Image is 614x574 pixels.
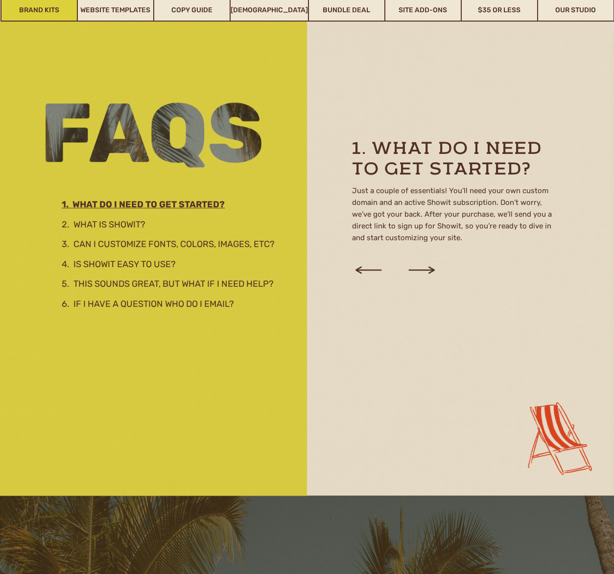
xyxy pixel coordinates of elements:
h3: 1. WHAT DO I NEED TO GET STARTED? [352,140,554,174]
a: 4. Is Showit easy to use? [62,257,293,268]
a: 2. What is showit? [62,218,274,228]
u: 1. WHAT DO I NEED TO GET STARTED? [62,199,225,210]
a: 1. WHAT DO I NEED TO GET STARTED? [62,198,286,208]
a: 6. If I have a question who do I email? [62,297,274,308]
p: Just a couple of essentials! You’ll need your own custom domain and an active Showit subscription... [352,185,552,248]
a: 3. Can I customize fonts, colors, images, etc? [62,237,299,248]
a: 5. This sounds great, but what if I need help? [62,277,301,288]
